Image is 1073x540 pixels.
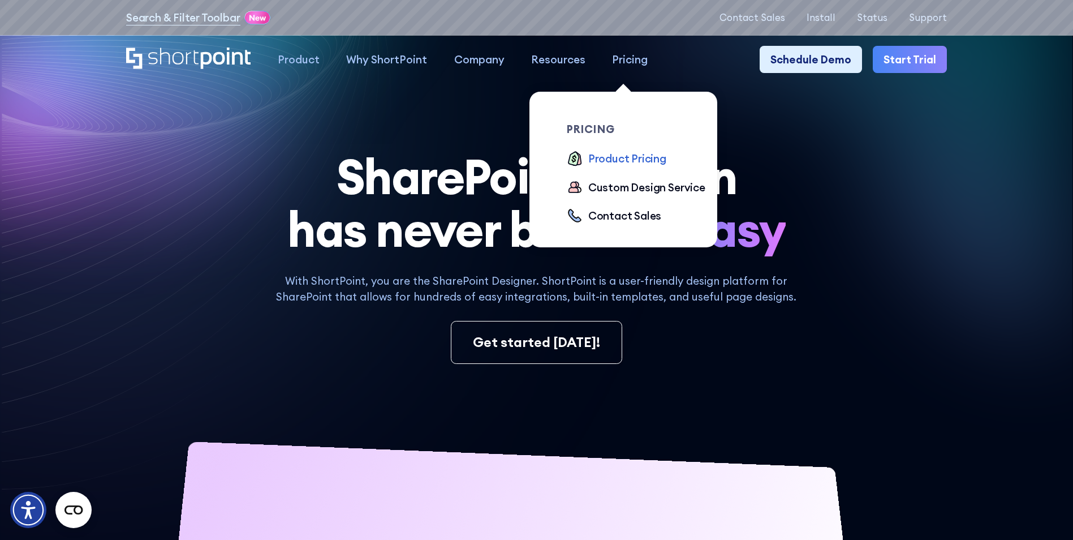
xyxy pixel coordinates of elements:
[857,12,887,23] p: Status
[126,151,947,257] h1: SharePoint Design has never been
[567,151,666,168] a: Product Pricing
[441,46,518,72] a: Company
[346,52,427,67] div: Why ShortPoint
[599,46,661,72] a: Pricing
[333,46,441,72] a: Why ShortPoint
[264,46,333,72] a: Product
[807,12,835,23] a: Install
[760,46,862,72] a: Schedule Demo
[567,208,661,225] a: Contact Sales
[588,208,662,224] div: Contact Sales
[531,52,585,67] div: Resources
[620,203,786,256] span: so easy
[909,12,947,23] a: Support - open in a new tab
[278,52,320,67] div: Product
[857,12,887,23] a: Status - open in a new tab
[909,12,947,23] p: Support
[10,492,46,528] div: Accessibility Menu
[518,46,598,72] a: Resources
[126,48,251,71] a: Home
[588,179,705,195] div: Custom Design Service
[612,52,648,67] div: Pricing
[126,10,240,25] a: Search & Filter Toolbar
[473,332,600,353] div: Get started [DATE]!
[1016,486,1073,540] iframe: Chat Widget
[55,492,92,528] button: Open CMP widget
[873,46,947,72] a: Start Trial
[567,179,705,197] a: Custom Design Service
[265,273,808,305] p: With ShortPoint, you are the SharePoint Designer. ShortPoint is a user-friendly design platform f...
[451,321,622,364] a: Get started [DATE]!
[588,151,666,166] div: Product Pricing
[454,52,505,67] div: Company
[567,124,717,135] div: pricing
[719,12,785,23] a: Contact Sales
